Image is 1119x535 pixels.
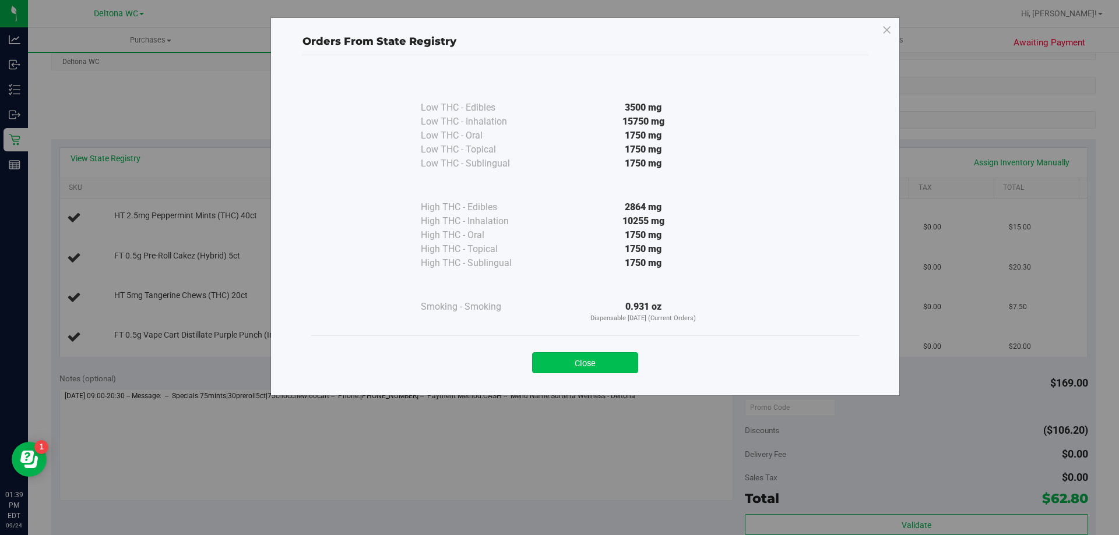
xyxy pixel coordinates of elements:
[421,300,537,314] div: Smoking - Smoking
[532,352,638,373] button: Close
[421,200,537,214] div: High THC - Edibles
[537,214,749,228] div: 10255 mg
[34,440,48,454] iframe: Resource center unread badge
[421,101,537,115] div: Low THC - Edibles
[421,115,537,129] div: Low THC - Inhalation
[421,143,537,157] div: Low THC - Topical
[12,442,47,477] iframe: Resource center
[537,143,749,157] div: 1750 mg
[537,115,749,129] div: 15750 mg
[421,157,537,171] div: Low THC - Sublingual
[537,242,749,256] div: 1750 mg
[537,228,749,242] div: 1750 mg
[421,228,537,242] div: High THC - Oral
[537,314,749,324] p: Dispensable [DATE] (Current Orders)
[421,256,537,270] div: High THC - Sublingual
[537,256,749,270] div: 1750 mg
[421,214,537,228] div: High THC - Inhalation
[537,200,749,214] div: 2864 mg
[537,101,749,115] div: 3500 mg
[537,129,749,143] div: 1750 mg
[537,300,749,324] div: 0.931 oz
[537,157,749,171] div: 1750 mg
[421,129,537,143] div: Low THC - Oral
[421,242,537,256] div: High THC - Topical
[302,35,456,48] span: Orders From State Registry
